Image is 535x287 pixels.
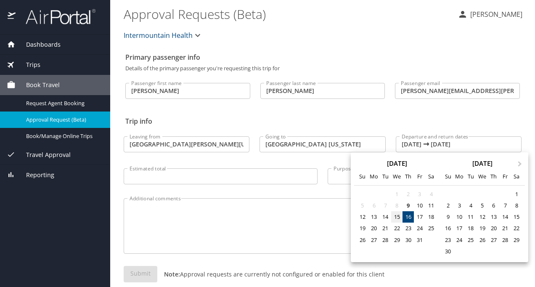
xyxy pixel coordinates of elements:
div: Choose Monday, November 10th, 2025 [454,211,465,223]
div: We [477,171,488,182]
div: Choose Tuesday, October 28th, 2025 [380,234,391,246]
div: Choose Sunday, November 16th, 2025 [442,223,453,234]
div: Choose Wednesday, November 5th, 2025 [477,200,488,211]
div: Th [488,171,499,182]
div: Choose Tuesday, November 18th, 2025 [465,223,477,234]
div: Choose Saturday, November 8th, 2025 [511,200,522,211]
div: Not available Friday, October 3rd, 2025 [414,189,425,200]
div: Not available Sunday, October 5th, 2025 [357,200,368,211]
div: Not available Saturday, October 4th, 2025 [426,189,437,200]
div: Choose Monday, November 24th, 2025 [454,234,465,246]
div: Choose Saturday, November 29th, 2025 [511,234,522,246]
div: Choose Thursday, October 23rd, 2025 [403,223,414,234]
div: Choose Friday, November 21st, 2025 [499,223,511,234]
div: Choose Wednesday, October 15th, 2025 [391,211,403,223]
div: Mo [454,171,465,182]
div: Choose Sunday, October 26th, 2025 [357,234,368,246]
div: Choose Wednesday, November 26th, 2025 [477,234,488,246]
div: Choose Monday, November 17th, 2025 [454,223,465,234]
button: Next Month [514,153,527,167]
div: Not available Wednesday, October 8th, 2025 [391,200,403,211]
div: Not available Tuesday, October 7th, 2025 [380,200,391,211]
div: Choose Tuesday, November 25th, 2025 [465,234,477,246]
div: Choose Thursday, November 20th, 2025 [488,223,499,234]
div: Choose Saturday, November 1st, 2025 [511,189,522,200]
div: [DATE] [440,160,525,167]
div: Sa [426,171,437,182]
div: Choose Tuesday, October 21st, 2025 [380,223,391,234]
div: Choose Sunday, October 12th, 2025 [357,211,368,223]
div: Su [357,171,368,182]
div: Choose Tuesday, November 11th, 2025 [465,211,477,223]
div: Su [442,171,453,182]
div: Choose Monday, October 13th, 2025 [368,211,380,223]
div: Choose Wednesday, November 12th, 2025 [477,211,488,223]
div: Choose Monday, October 20th, 2025 [368,223,380,234]
div: Choose Tuesday, October 14th, 2025 [380,211,391,223]
div: month 2025-10 [357,189,437,251]
div: Choose Saturday, October 25th, 2025 [426,223,437,234]
div: Choose Sunday, November 9th, 2025 [442,211,453,223]
div: Choose Thursday, October 16th, 2025 [403,211,414,223]
div: [DATE] [354,160,440,167]
div: Choose Sunday, November 30th, 2025 [442,246,453,257]
div: Choose Saturday, November 15th, 2025 [511,211,522,223]
div: Choose Wednesday, October 29th, 2025 [391,234,403,246]
div: Choose Sunday, October 19th, 2025 [357,223,368,234]
div: Sa [511,171,522,182]
div: Choose Sunday, November 23rd, 2025 [442,234,453,246]
div: Choose Saturday, October 11th, 2025 [426,200,437,211]
div: Choose Monday, October 27th, 2025 [368,234,380,246]
div: Choose Friday, October 10th, 2025 [414,200,425,211]
div: Choose Thursday, November 13th, 2025 [488,211,499,223]
div: Not available Wednesday, October 1st, 2025 [391,189,403,200]
div: Choose Monday, November 3rd, 2025 [454,200,465,211]
div: Fr [499,171,511,182]
div: Tu [465,171,477,182]
div: Choose Friday, October 24th, 2025 [414,223,425,234]
div: Choose Friday, October 31st, 2025 [414,234,425,246]
div: Choose Thursday, November 6th, 2025 [488,200,499,211]
div: We [391,171,403,182]
div: Choose Friday, October 17th, 2025 [414,211,425,223]
div: month 2025-11 [442,189,522,257]
div: Choose Tuesday, November 4th, 2025 [465,200,477,211]
div: Th [403,171,414,182]
div: Choose Friday, November 7th, 2025 [499,200,511,211]
div: Not available Monday, October 6th, 2025 [368,200,380,211]
div: Not available Thursday, October 2nd, 2025 [403,189,414,200]
div: Mo [368,171,380,182]
div: Choose Sunday, November 2nd, 2025 [442,200,453,211]
div: Choose Saturday, October 18th, 2025 [426,211,437,223]
div: Choose Friday, November 28th, 2025 [499,234,511,246]
div: Choose Friday, November 14th, 2025 [499,211,511,223]
div: Choose Wednesday, November 19th, 2025 [477,223,488,234]
div: Choose Thursday, October 30th, 2025 [403,234,414,246]
div: Choose Saturday, November 22nd, 2025 [511,223,522,234]
div: Choose Thursday, November 27th, 2025 [488,234,499,246]
div: Tu [380,171,391,182]
div: Choose Thursday, October 9th, 2025 [403,200,414,211]
div: Choose Wednesday, October 22nd, 2025 [391,223,403,234]
div: Fr [414,171,425,182]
